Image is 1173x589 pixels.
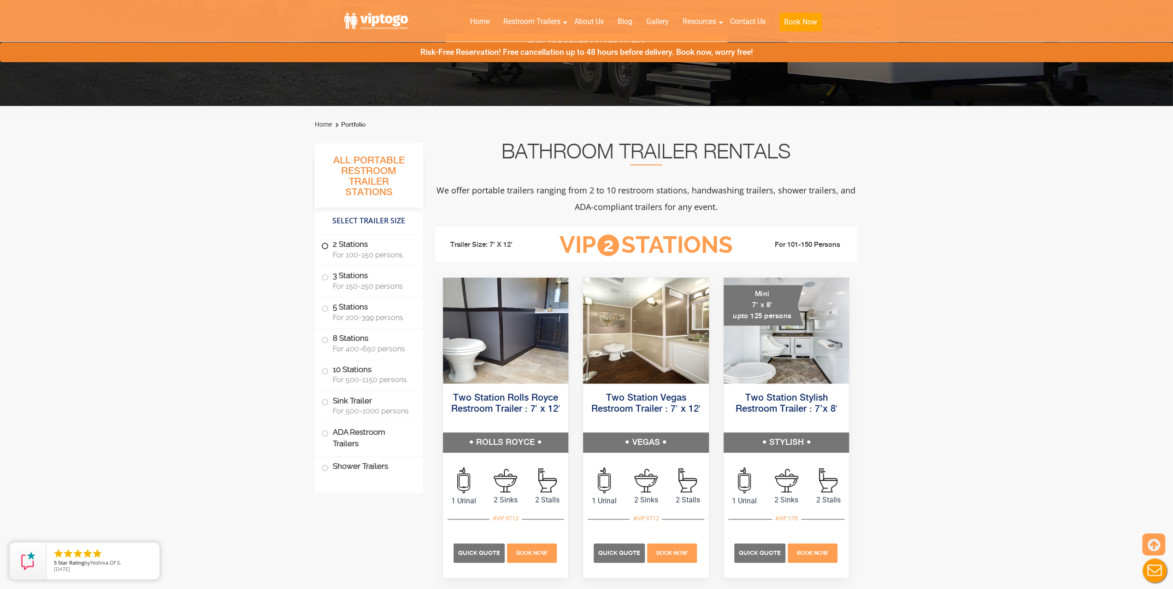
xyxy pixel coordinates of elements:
a: Book Now [506,548,558,557]
li: Portfolio [333,119,365,130]
label: 3 Stations [321,266,417,295]
img: Side view of two station restroom trailer with separate doors for males and females [443,278,569,384]
label: 2 Stations [321,235,417,263]
a: Home [463,12,496,32]
a: Restroom Trailers [496,12,567,32]
a: Book Now [646,548,698,557]
button: Live Chat [1136,552,1173,589]
span: For 100-150 persons [333,251,412,259]
img: an icon of urinal [738,467,751,493]
h5: VEGAS [583,432,709,453]
a: Quick Quote [454,548,506,557]
li:  [63,548,74,559]
div: #VIP S78 [772,513,801,525]
span: 2 Sinks [766,495,808,506]
img: an icon of urinal [457,467,470,493]
span: 1 Urinal [443,496,485,507]
span: Quick Quote [598,549,640,556]
img: an icon of sink [494,469,517,492]
span: For 400-650 persons [333,344,412,353]
h5: STYLISH [724,432,849,453]
span: For 200-399 persons [333,313,412,322]
img: an icon of sink [634,469,658,492]
li: For 101-150 Persons [747,239,850,251]
label: 5 Stations [321,297,417,326]
p: We offer portable trailers ranging from 2 to 10 restroom stations, handwashing trailers, shower t... [436,182,857,215]
a: Blog [611,12,639,32]
span: Yeshiva Of S. [90,559,121,566]
button: Book Now [779,13,822,31]
img: A mini restroom trailer with two separate stations and separate doors for males and females [724,278,849,384]
h5: ROLLS ROYCE [443,432,569,453]
img: an icon of stall [678,468,697,492]
a: Two Station Vegas Restroom Trailer : 7′ x 12′ [591,393,701,414]
span: Book Now [797,550,828,556]
div: #VIP R712 [489,513,522,525]
a: Book Now [772,12,829,37]
span: [DATE] [54,566,70,572]
span: 2 Stalls [808,495,849,506]
label: 10 Stations [321,360,417,389]
a: Book Now [786,548,838,557]
span: Book Now [516,550,548,556]
span: 2 Sinks [484,495,526,506]
span: 2 Sinks [625,495,667,506]
label: ADA Restroom Trailers [321,422,417,454]
span: Quick Quote [739,549,781,556]
span: Book Now [656,550,688,556]
li: Trailer Size: 7' X 12' [442,231,545,259]
label: Shower Trailers [321,457,417,477]
a: Contact Us [723,12,772,32]
img: an icon of stall [819,468,837,492]
div: #VIP V712 [630,513,662,525]
a: Quick Quote [734,548,787,557]
img: an icon of urinal [598,467,611,493]
img: an icon of sink [775,469,798,492]
img: Side view of two station restroom trailer with separate doors for males and females [583,278,709,384]
a: Resources [676,12,723,32]
span: 1 Urinal [583,496,625,507]
li:  [82,548,93,559]
span: For 150-250 persons [333,282,412,291]
span: 2 Stalls [667,495,709,506]
span: 2 Stalls [526,495,568,506]
a: Home [315,121,332,128]
span: For 500-1150 persons [333,375,412,384]
span: Quick Quote [458,549,500,556]
label: Sink Trailer [321,391,417,420]
a: Two Station Rolls Royce Restroom Trailer : 7′ x 12′ [451,393,560,414]
span: 5 [54,559,57,566]
span: For 500-1000 persons [333,407,412,415]
div: Mini 7' x 8' upto 125 persons [724,285,803,326]
span: by [54,560,152,566]
h4: Select Trailer Size [315,212,423,230]
h2: Bathroom Trailer Rentals [436,143,857,165]
h3: VIP Stations [545,233,747,258]
label: 8 Stations [321,329,417,357]
li:  [72,548,83,559]
li:  [53,548,64,559]
span: 2 [597,234,619,256]
img: Review Rating [19,552,37,570]
a: About Us [567,12,611,32]
a: Two Station Stylish Restroom Trailer : 7’x 8′ [735,393,837,414]
span: 1 Urinal [724,496,766,507]
img: an icon of stall [538,468,557,492]
a: Gallery [639,12,676,32]
h3: All Portable Restroom Trailer Stations [315,152,423,208]
span: Star Rating [58,559,84,566]
a: Quick Quote [594,548,646,557]
li:  [92,548,103,559]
